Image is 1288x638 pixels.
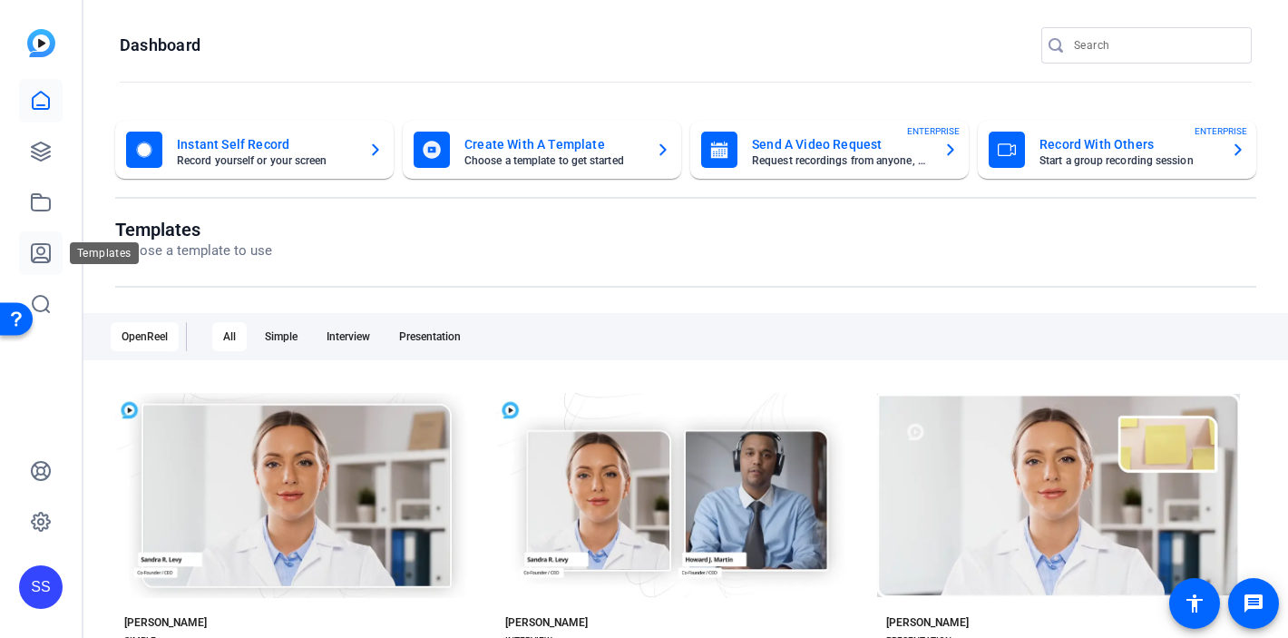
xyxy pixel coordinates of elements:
mat-icon: accessibility [1184,593,1205,614]
div: Presentation [388,322,472,351]
mat-card-subtitle: Request recordings from anyone, anywhere [752,155,929,166]
div: [PERSON_NAME] [505,615,588,630]
mat-card-subtitle: Record yourself or your screen [177,155,354,166]
div: All [212,322,247,351]
div: Templates [70,242,139,264]
div: [PERSON_NAME] [124,615,207,630]
div: Interview [316,322,381,351]
button: Instant Self RecordRecord yourself or your screen [115,121,394,179]
div: Simple [254,322,308,351]
mat-card-subtitle: Start a group recording session [1039,155,1216,166]
span: ENTERPRISE [1195,124,1247,138]
mat-card-title: Instant Self Record [177,133,354,155]
div: [PERSON_NAME] [886,615,969,630]
mat-card-title: Record With Others [1039,133,1216,155]
mat-card-title: Create With A Template [464,133,641,155]
div: SS [19,565,63,609]
mat-card-title: Send A Video Request [752,133,929,155]
div: OpenReel [111,322,179,351]
mat-icon: message [1243,593,1264,614]
mat-card-subtitle: Choose a template to get started [464,155,641,166]
input: Search [1074,34,1237,56]
span: ENTERPRISE [907,124,960,138]
button: Send A Video RequestRequest recordings from anyone, anywhereENTERPRISE [690,121,969,179]
button: Record With OthersStart a group recording sessionENTERPRISE [978,121,1256,179]
p: Choose a template to use [115,240,272,261]
h1: Templates [115,219,272,240]
h1: Dashboard [120,34,200,56]
img: blue-gradient.svg [27,29,55,57]
button: Create With A TemplateChoose a template to get started [403,121,681,179]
